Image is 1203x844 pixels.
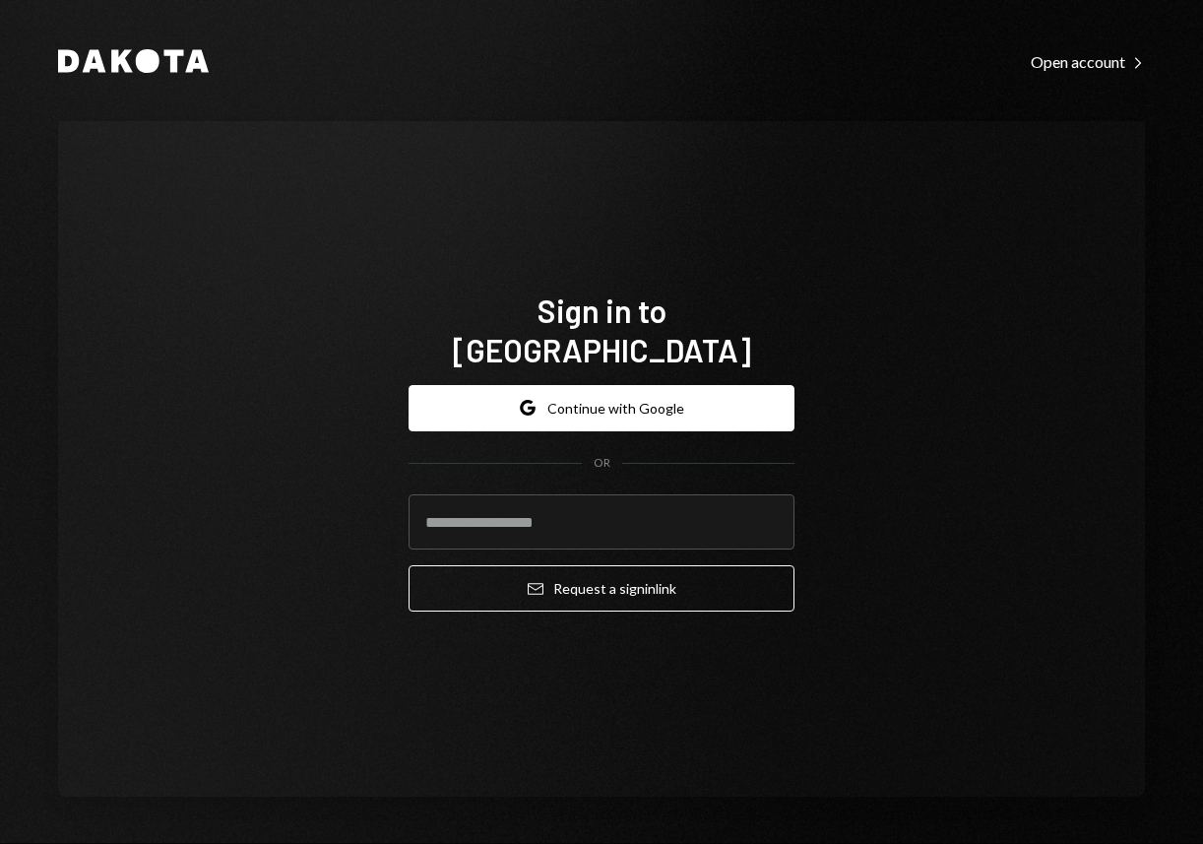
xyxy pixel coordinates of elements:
[409,565,794,612] button: Request a signinlink
[1031,52,1145,72] div: Open account
[409,291,794,369] h1: Sign in to [GEOGRAPHIC_DATA]
[1031,50,1145,72] a: Open account
[594,455,610,472] div: OR
[409,385,794,431] button: Continue with Google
